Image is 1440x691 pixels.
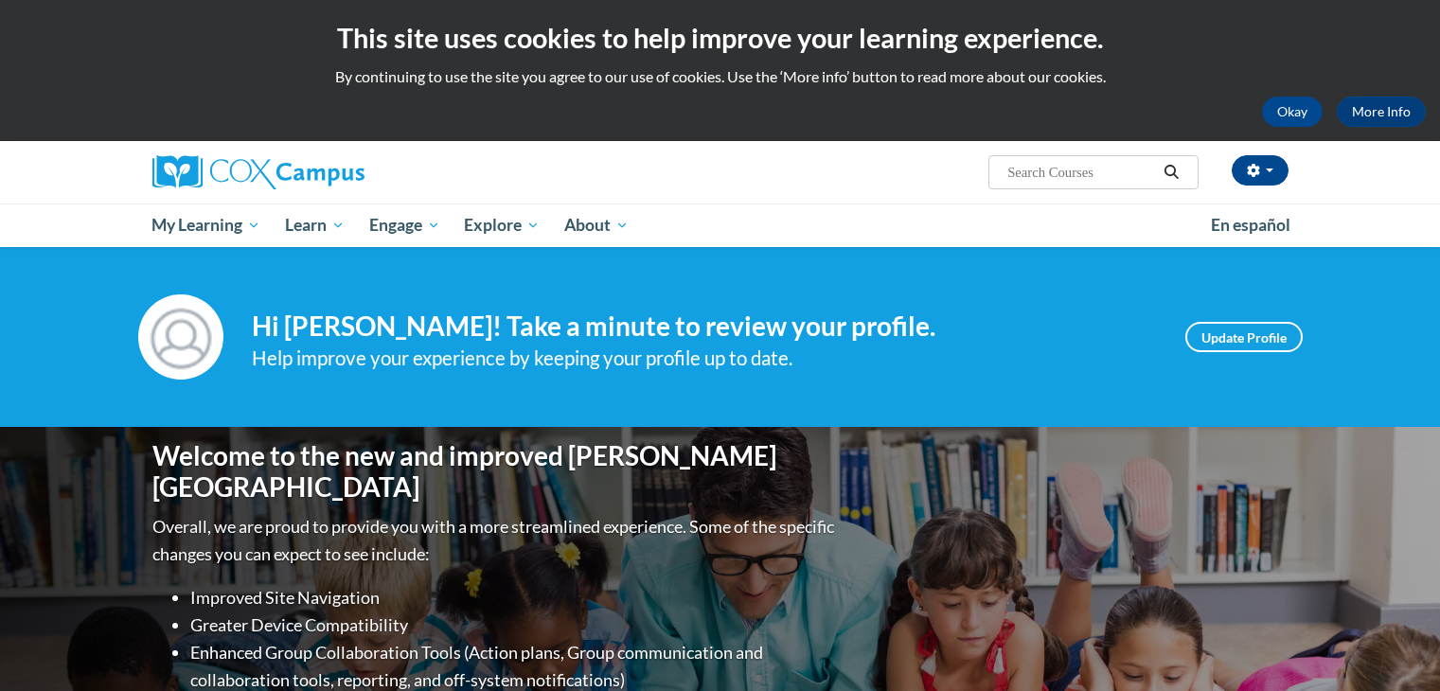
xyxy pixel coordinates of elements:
[152,440,839,504] h1: Welcome to the new and improved [PERSON_NAME][GEOGRAPHIC_DATA]
[552,204,641,247] a: About
[190,611,839,639] li: Greater Device Compatibility
[1364,615,1425,676] iframe: Button to launch messaging window
[124,204,1317,247] div: Main menu
[464,214,540,237] span: Explore
[1157,161,1185,184] button: Search
[14,19,1426,57] h2: This site uses cookies to help improve your learning experience.
[138,294,223,380] img: Profile Image
[1232,155,1289,186] button: Account Settings
[285,214,345,237] span: Learn
[14,66,1426,87] p: By continuing to use the site you agree to our use of cookies. Use the ‘More info’ button to read...
[1199,205,1303,245] a: En español
[140,204,274,247] a: My Learning
[369,214,440,237] span: Engage
[564,214,629,237] span: About
[1185,322,1303,352] a: Update Profile
[252,343,1157,374] div: Help improve your experience by keeping your profile up to date.
[1337,97,1426,127] a: More Info
[252,310,1157,343] h4: Hi [PERSON_NAME]! Take a minute to review your profile.
[452,204,552,247] a: Explore
[1005,161,1157,184] input: Search Courses
[273,204,357,247] a: Learn
[152,513,839,568] p: Overall, we are proud to provide you with a more streamlined experience. Some of the specific cha...
[190,584,839,611] li: Improved Site Navigation
[152,155,364,189] img: Cox Campus
[152,155,512,189] a: Cox Campus
[1262,97,1323,127] button: Okay
[1211,215,1290,235] span: En español
[357,204,453,247] a: Engage
[151,214,260,237] span: My Learning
